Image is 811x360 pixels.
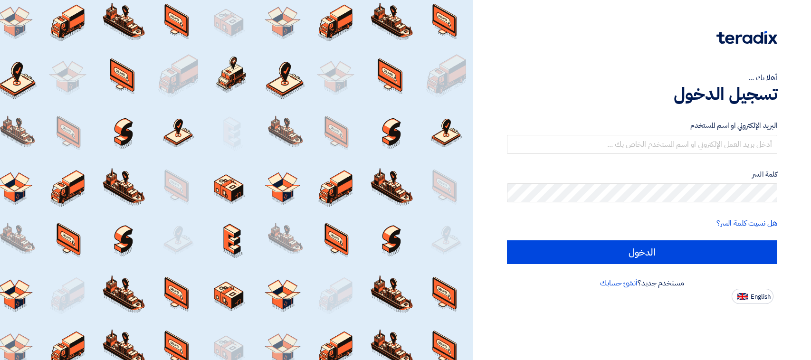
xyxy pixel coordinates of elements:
div: مستخدم جديد؟ [507,277,777,289]
span: English [751,294,771,300]
img: Teradix logo [716,31,777,44]
h1: تسجيل الدخول [507,84,777,104]
a: أنشئ حسابك [600,277,638,289]
input: أدخل بريد العمل الإلكتروني او اسم المستخدم الخاص بك ... [507,135,777,154]
label: البريد الإلكتروني او اسم المستخدم [507,120,777,131]
a: هل نسيت كلمة السر؟ [716,218,777,229]
input: الدخول [507,240,777,264]
div: أهلا بك ... [507,72,777,84]
button: English [732,289,773,304]
img: en-US.png [737,293,748,300]
label: كلمة السر [507,169,777,180]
